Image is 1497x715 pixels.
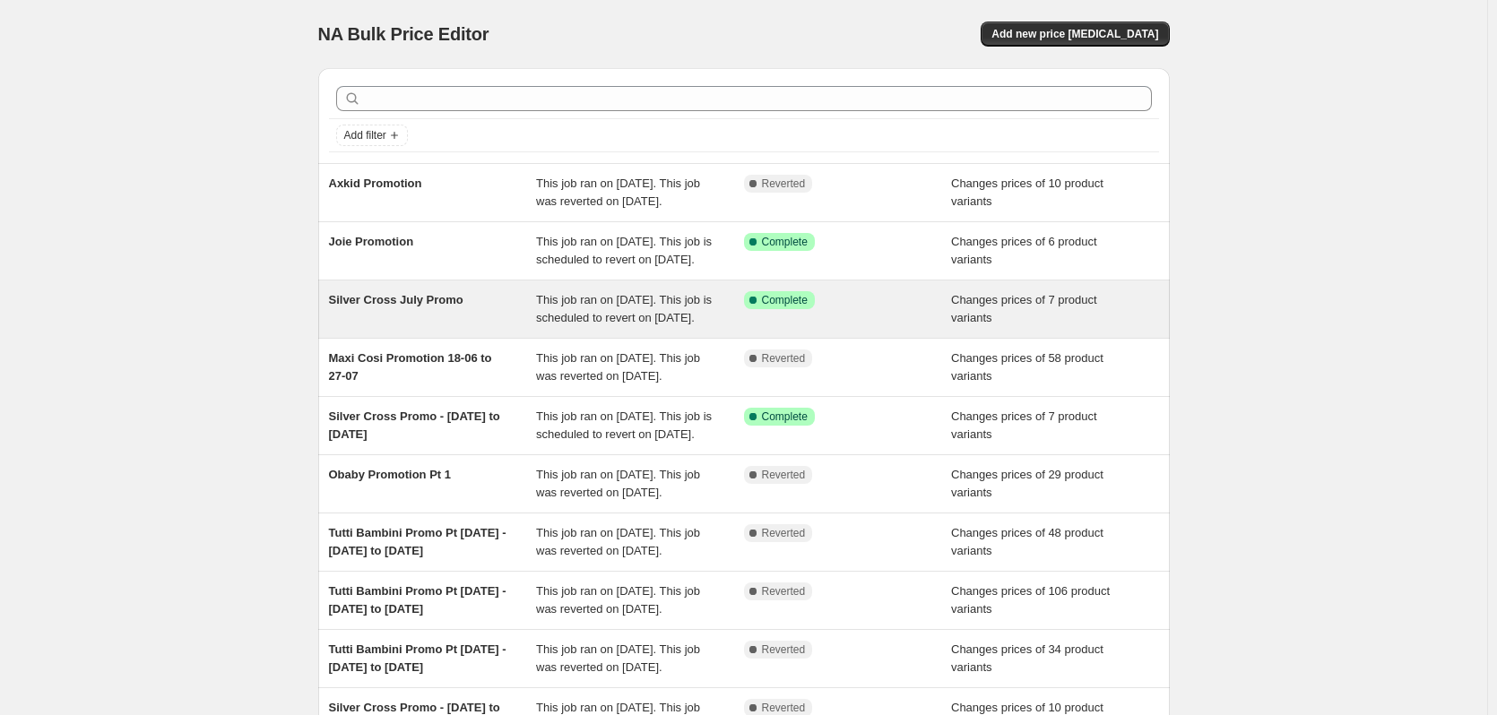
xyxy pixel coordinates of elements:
span: This job ran on [DATE]. This job was reverted on [DATE]. [536,526,700,557]
span: Maxi Cosi Promotion 18-06 to 27-07 [329,351,492,383]
span: Joie Promotion [329,235,414,248]
span: Add filter [344,128,386,142]
span: Complete [762,235,808,249]
span: Tutti Bambini Promo Pt [DATE] - [DATE] to [DATE] [329,526,506,557]
span: Changes prices of 7 product variants [951,409,1097,441]
span: Changes prices of 10 product variants [951,177,1103,208]
span: Silver Cross Promo - [DATE] to [DATE] [329,409,500,441]
span: Reverted [762,701,806,715]
span: This job ran on [DATE]. This job was reverted on [DATE]. [536,351,700,383]
span: Changes prices of 6 product variants [951,235,1097,266]
span: Reverted [762,584,806,599]
span: Reverted [762,177,806,191]
span: NA Bulk Price Editor [318,24,489,44]
span: Tutti Bambini Promo Pt [DATE] - [DATE] to [DATE] [329,642,506,674]
span: Changes prices of 106 product variants [951,584,1110,616]
span: This job ran on [DATE]. This job was reverted on [DATE]. [536,468,700,499]
span: Complete [762,409,808,424]
span: This job ran on [DATE]. This job was reverted on [DATE]. [536,177,700,208]
span: Complete [762,293,808,307]
span: Changes prices of 48 product variants [951,526,1103,557]
span: Changes prices of 58 product variants [951,351,1103,383]
span: This job ran on [DATE]. This job was reverted on [DATE]. [536,642,700,674]
span: This job ran on [DATE]. This job was reverted on [DATE]. [536,584,700,616]
span: Reverted [762,468,806,482]
span: Obaby Promotion Pt 1 [329,468,452,481]
span: This job ran on [DATE]. This job is scheduled to revert on [DATE]. [536,409,712,441]
span: Tutti Bambini Promo Pt [DATE] - [DATE] to [DATE] [329,584,506,616]
span: Reverted [762,526,806,540]
button: Add filter [336,125,408,146]
span: Add new price [MEDICAL_DATA] [991,27,1158,41]
span: Changes prices of 7 product variants [951,293,1097,324]
span: Changes prices of 29 product variants [951,468,1103,499]
span: Reverted [762,642,806,657]
span: This job ran on [DATE]. This job is scheduled to revert on [DATE]. [536,293,712,324]
span: Changes prices of 34 product variants [951,642,1103,674]
span: Silver Cross July Promo [329,293,463,306]
span: This job ran on [DATE]. This job is scheduled to revert on [DATE]. [536,235,712,266]
span: Axkid Promotion [329,177,422,190]
button: Add new price [MEDICAL_DATA] [981,22,1169,47]
span: Reverted [762,351,806,366]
